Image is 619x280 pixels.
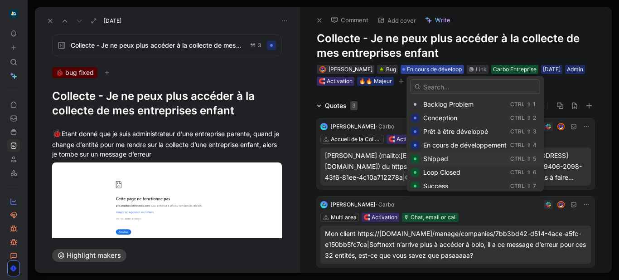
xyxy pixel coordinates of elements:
div: ⇧ [527,127,531,136]
div: Ctrl [510,182,525,191]
div: ⇧ [527,100,531,109]
div: ⇧ [527,113,531,123]
div: ⇧ [527,168,531,177]
div: Ctrl [510,113,525,123]
span: Success [423,182,448,190]
div: 7 [533,182,536,191]
input: Search... [410,79,540,94]
span: Loop Closed [423,168,460,176]
div: Ctrl [510,127,525,136]
div: Ctrl [510,141,525,150]
div: ⇧ [527,141,531,150]
div: 6 [533,168,537,177]
span: En cours de développement [423,141,507,149]
span: Shipped [423,155,448,162]
div: 5 [533,154,536,163]
div: 1 [533,100,536,109]
span: Backlog Problem [423,100,474,108]
div: ⇧ [527,154,531,163]
div: 2 [533,113,536,123]
span: Conception [423,114,457,122]
div: 3 [533,127,537,136]
div: Ctrl [510,100,525,109]
span: Prêt à être développé [423,128,488,135]
div: 4 [533,141,537,150]
div: ⇧ [527,182,531,191]
div: Ctrl [510,168,525,177]
div: Ctrl [510,154,525,163]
